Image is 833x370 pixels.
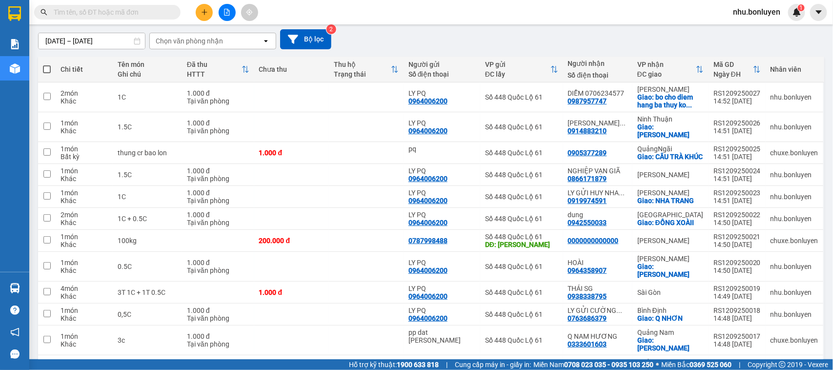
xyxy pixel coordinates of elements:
[637,219,704,226] div: Giao: ĐỒNG XOÀII
[259,237,324,245] div: 200.000 đ
[485,310,558,318] div: Số 448 Quốc Lộ 61
[568,127,607,135] div: 0914883210
[54,7,169,18] input: Tìm tên, số ĐT hoặc mã đơn
[771,65,818,73] div: Nhân viên
[118,93,177,101] div: 1C
[568,211,628,219] div: dung
[61,175,108,183] div: Khác
[637,145,704,153] div: QuảngNgãi
[713,189,761,197] div: RS1209250023
[713,314,761,322] div: 14:48 [DATE]
[568,285,628,292] div: THÁI SG
[118,288,177,296] div: 3T 1C + 1T 0.5C
[408,167,475,175] div: LY PQ
[637,123,704,139] div: Giao: PHAN RANG
[568,340,607,348] div: 0333601603
[637,255,704,263] div: [PERSON_NAME]
[446,359,447,370] span: |
[61,233,108,241] div: 1 món
[187,307,249,314] div: 1.000 đ
[187,267,249,274] div: Tại văn phòng
[771,310,818,318] div: nhu.bonluyen
[637,153,704,161] div: Giao: CẦU TRÀ KHÚC
[739,359,740,370] span: |
[661,359,731,370] span: Miền Bắc
[485,171,558,179] div: Số 448 Quốc Lộ 61
[568,314,607,322] div: 0763686379
[637,336,704,352] div: Giao: tam ky
[187,189,249,197] div: 1.000 đ
[637,329,704,336] div: Quảng Nam
[349,359,439,370] span: Hỗ trợ kỹ thuật:
[118,149,177,157] div: thung cr bao lon
[485,93,558,101] div: Số 448 Quốc Lộ 61
[568,119,628,127] div: PHAN RANG (QUỲNH)
[8,6,21,21] img: logo-vxr
[771,193,818,201] div: nhu.bonluyen
[187,314,249,322] div: Tại văn phòng
[61,314,108,322] div: Khác
[408,89,475,97] div: LY PQ
[637,93,704,109] div: Giao: bo cho diem hang ba thuy ko bo vu map
[187,70,242,78] div: HTTT
[61,307,108,314] div: 1 món
[408,314,447,322] div: 0964006200
[771,149,818,157] div: chuxe.bonluyen
[713,307,761,314] div: RS1209250018
[619,189,625,197] span: ...
[568,292,607,300] div: 0938338795
[408,97,447,105] div: 0964006200
[61,145,108,153] div: 1 món
[118,263,177,270] div: 0.5C
[771,215,818,223] div: nhu.bonluyen
[637,307,704,314] div: Bình Định
[41,9,47,16] span: search
[118,61,177,68] div: Tên món
[187,259,249,267] div: 1.000 đ
[568,219,607,226] div: 0942550033
[713,89,761,97] div: RS1209250027
[713,233,761,241] div: RS1209250021
[118,336,177,344] div: 3c
[771,237,818,245] div: chuxe.bonluyen
[713,97,761,105] div: 14:52 [DATE]
[408,197,447,205] div: 0964006200
[61,89,108,97] div: 2 món
[799,4,803,11] span: 1
[771,288,818,296] div: nhu.bonluyen
[187,89,249,97] div: 1.000 đ
[617,307,623,314] span: ...
[637,211,704,219] div: [GEOGRAPHIC_DATA]
[713,241,761,248] div: 14:50 [DATE]
[725,6,788,18] span: nhu.bonluyen
[241,4,258,21] button: aim
[408,329,475,344] div: pp dat linh
[219,4,236,21] button: file-add
[771,123,818,131] div: nhu.bonluyen
[61,97,108,105] div: Khác
[798,4,805,11] sup: 1
[118,310,177,318] div: 0,5C
[713,285,761,292] div: RS1209250019
[187,197,249,205] div: Tại văn phòng
[408,259,475,267] div: LY PQ
[713,70,753,78] div: Ngày ĐH
[485,193,558,201] div: Số 448 Quốc Lộ 61
[637,288,704,296] div: Sài Gòn
[713,259,761,267] div: RS1209250020
[196,4,213,21] button: plus
[485,241,558,248] div: DĐ: LAI VUNG
[61,332,108,340] div: 1 món
[408,219,447,226] div: 0964006200
[568,175,607,183] div: 0866171879
[61,119,108,127] div: 1 món
[637,358,704,366] div: Quảng Nam
[713,153,761,161] div: 14:51 [DATE]
[485,149,558,157] div: Số 448 Quốc Lộ 61
[713,145,761,153] div: RS1209250025
[709,57,766,82] th: Toggle SortBy
[485,70,550,78] div: ĐC lấy
[259,149,324,157] div: 1.000 đ
[408,61,475,68] div: Người gửi
[637,61,696,68] div: VP nhận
